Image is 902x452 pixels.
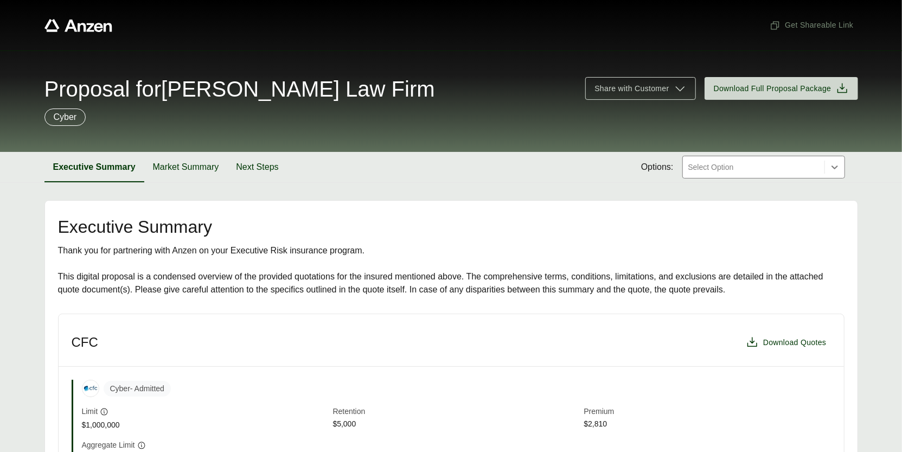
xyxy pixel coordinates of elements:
button: Market Summary [144,152,228,182]
span: Proposal for [PERSON_NAME] Law Firm [44,78,435,100]
h2: Executive Summary [58,218,845,235]
span: $5,000 [333,418,580,431]
button: Next Steps [227,152,287,182]
div: Thank you for partnering with Anzen on your Executive Risk insurance program. This digital propos... [58,244,845,296]
img: CFC [82,380,99,397]
span: Limit [82,406,98,417]
span: $1,000,000 [82,419,329,431]
button: Download Full Proposal Package [705,77,858,100]
span: Options: [641,161,674,174]
a: Anzen website [44,19,112,32]
span: Download Quotes [763,337,827,348]
button: Download Quotes [741,332,831,353]
span: Download Full Proposal Package [714,83,831,94]
button: Share with Customer [585,77,695,100]
h3: CFC [72,334,98,351]
span: Share with Customer [594,83,669,94]
button: Executive Summary [44,152,144,182]
span: Get Shareable Link [770,20,853,31]
span: $2,810 [584,418,831,431]
button: Get Shareable Link [765,15,858,35]
span: Retention [333,406,580,418]
span: Aggregate Limit [82,440,135,451]
p: Cyber [54,111,77,124]
span: Premium [584,406,831,418]
span: Cyber - Admitted [104,381,171,397]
